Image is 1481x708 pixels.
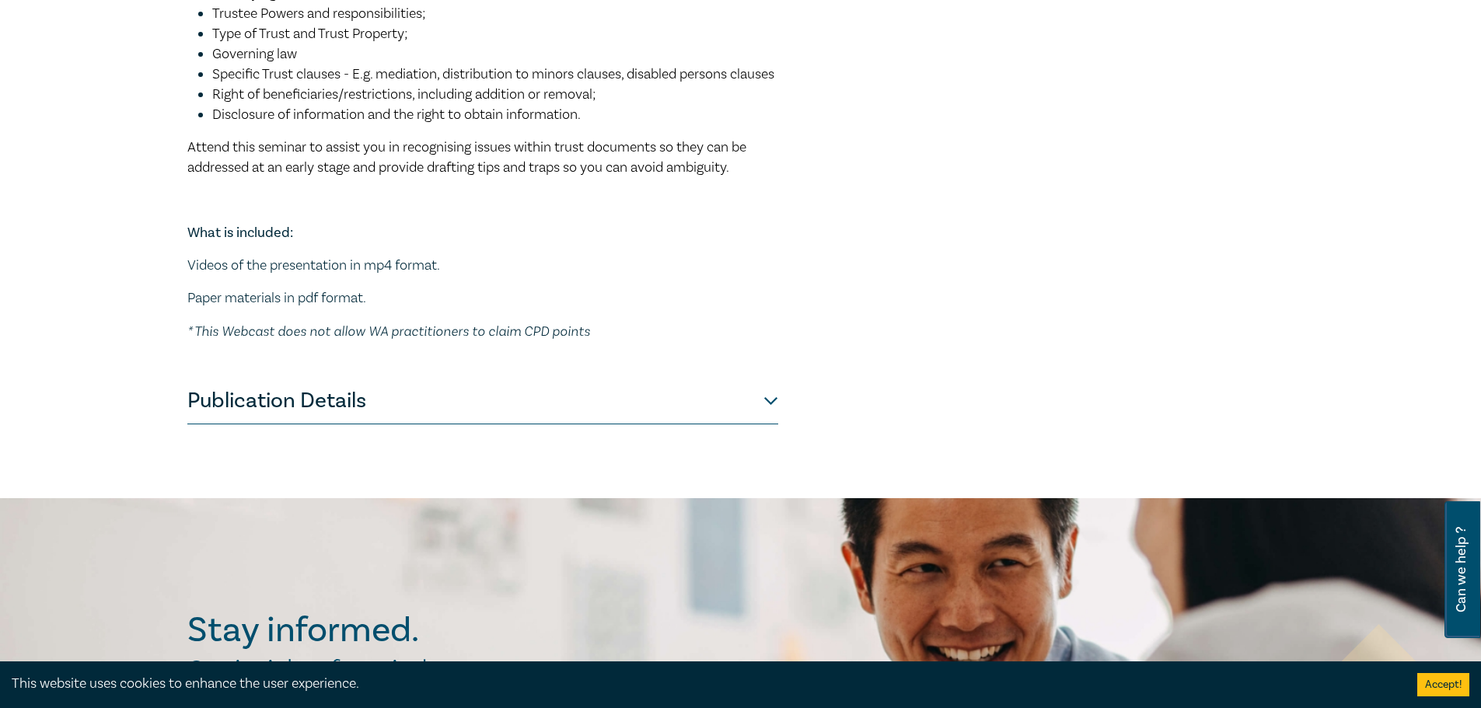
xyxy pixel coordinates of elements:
span: Governing law [212,45,297,63]
span: Attend this seminar to assist you in recognising issues within trust documents so they can be add... [187,138,746,176]
span: Right of beneficiaries/restrictions, including addition or removal; [212,85,596,103]
p: Paper materials in pdf format. [187,288,778,309]
span: Trustee Powers and responsibilities; [212,5,426,23]
span: Can we help ? [1454,511,1469,629]
span: Type of Trust and Trust Property; [212,25,408,43]
em: * This Webcast does not allow WA practitioners to claim CPD points [187,323,590,339]
span: Specific Trust clauses - E.g. mediation, distribution to minors clauses, disabled persons clauses [212,65,774,83]
p: Videos of the presentation in mp4 format. [187,256,778,276]
button: Accept cookies [1417,673,1469,696]
span: Disclosure of information and the right to obtain information. [212,106,581,124]
strong: What is included: [187,224,293,242]
h2: Stay informed. [187,610,554,650]
div: This website uses cookies to enhance the user experience. [12,674,1394,694]
button: Publication Details [187,378,778,424]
